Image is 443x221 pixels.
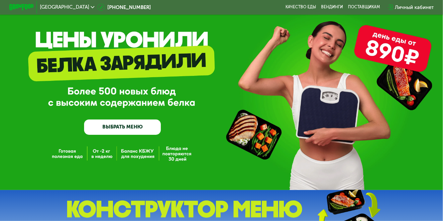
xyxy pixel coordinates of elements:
a: Вендинги [321,5,343,10]
a: [PHONE_NUMBER] [97,4,151,11]
span: [GEOGRAPHIC_DATA] [40,5,89,10]
div: поставщикам [348,5,380,10]
a: ВЫБРАТЬ МЕНЮ [84,119,161,135]
a: Качество еды [285,5,316,10]
div: Личный кабинет [395,4,434,11]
